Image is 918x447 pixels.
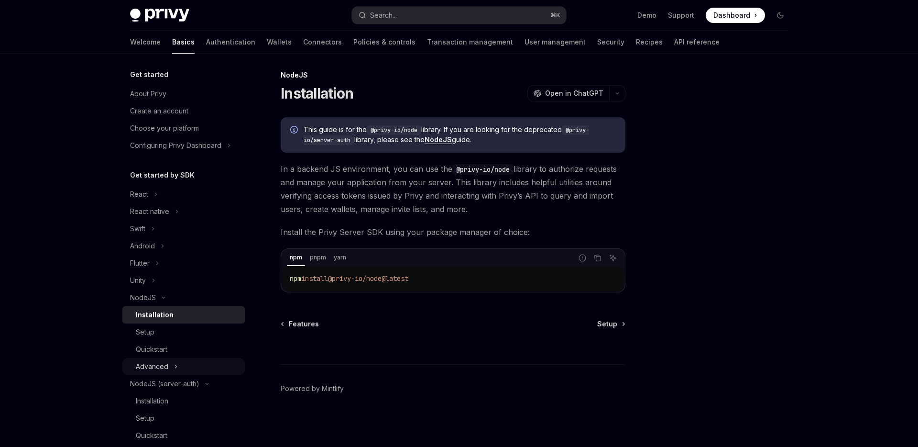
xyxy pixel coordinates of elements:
a: NodeJS [425,135,452,144]
div: Setup [136,326,154,338]
div: Search... [370,10,397,21]
button: Open in ChatGPT [527,85,609,101]
button: Toggle Advanced section [122,358,245,375]
button: Open search [352,7,566,24]
span: ⌘ K [550,11,560,19]
div: Installation [136,309,174,321]
span: @privy-io/node@latest [328,274,408,283]
div: Android [130,240,155,252]
div: NodeJS [281,70,625,80]
a: API reference [674,31,720,54]
button: Toggle NodeJS (server-auth) section [122,375,245,392]
a: Security [597,31,624,54]
div: Setup [136,413,154,424]
div: React native [130,206,169,217]
h1: Installation [281,85,353,102]
span: install [301,274,328,283]
a: Powered by Mintlify [281,384,344,393]
code: @privy-io/server-auth [304,125,589,145]
a: Quickstart [122,341,245,358]
a: Wallets [267,31,292,54]
a: Quickstart [122,427,245,444]
span: This guide is for the library. If you are looking for the deprecated library, please see the guide. [304,125,616,145]
img: dark logo [130,9,189,22]
div: Quickstart [136,344,167,355]
button: Ask AI [607,252,619,264]
button: Toggle Flutter section [122,255,245,272]
a: About Privy [122,85,245,102]
div: Choose your platform [130,123,199,134]
button: Toggle NodeJS section [122,289,245,306]
a: Setup [597,319,624,329]
button: Toggle React native section [122,203,245,220]
a: User management [525,31,586,54]
h5: Get started [130,69,168,80]
a: Installation [122,306,245,324]
a: Basics [172,31,195,54]
h5: Get started by SDK [130,169,195,181]
div: NodeJS (server-auth) [130,378,199,390]
code: @privy-io/node [367,125,421,135]
span: Features [289,319,319,329]
span: Open in ChatGPT [545,89,603,98]
a: Support [668,11,694,20]
div: pnpm [307,252,329,263]
div: Quickstart [136,430,167,441]
button: Toggle React section [122,186,245,203]
a: Demo [637,11,656,20]
a: Authentication [206,31,255,54]
div: Create an account [130,105,188,117]
code: @privy-io/node [452,164,514,175]
div: Swift [130,223,145,235]
div: About Privy [130,88,166,100]
a: Installation [122,392,245,410]
a: Recipes [636,31,663,54]
span: Dashboard [713,11,750,20]
div: React [130,189,148,200]
div: npm [287,252,305,263]
span: In a backend JS environment, you can use the library to authorize requests and manage your applic... [281,162,625,216]
span: Install the Privy Server SDK using your package manager of choice: [281,225,625,239]
a: Connectors [303,31,342,54]
button: Toggle Configuring Privy Dashboard section [122,137,245,154]
a: Welcome [130,31,161,54]
div: Configuring Privy Dashboard [130,140,221,151]
div: yarn [331,252,349,263]
div: Unity [130,275,146,286]
a: Create an account [122,102,245,120]
button: Toggle Swift section [122,220,245,237]
button: Toggle Unity section [122,272,245,289]
div: Installation [136,395,168,407]
button: Toggle Android section [122,237,245,255]
button: Report incorrect code [576,252,589,264]
span: Setup [597,319,617,329]
a: Policies & controls [353,31,415,54]
a: Features [282,319,319,329]
button: Copy the contents from the code block [591,252,604,264]
div: NodeJS [130,292,156,303]
a: Setup [122,324,245,341]
button: Toggle dark mode [773,8,788,23]
span: npm [290,274,301,283]
a: Setup [122,410,245,427]
a: Transaction management [427,31,513,54]
div: Advanced [136,361,168,372]
div: Flutter [130,257,150,269]
a: Dashboard [706,8,765,23]
svg: Info [290,126,300,135]
a: Choose your platform [122,120,245,137]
